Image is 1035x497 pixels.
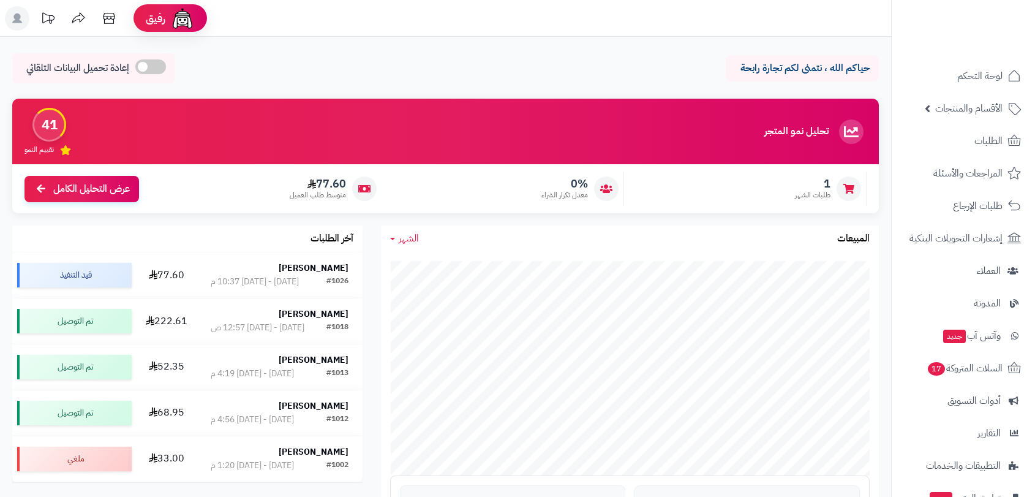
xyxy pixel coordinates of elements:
a: عرض التحليل الكامل [24,176,139,202]
img: logo-2.png [952,33,1023,59]
a: المراجعات والأسئلة [899,159,1028,188]
span: المدونة [974,295,1001,312]
img: ai-face.png [170,6,195,31]
a: وآتس آبجديد [899,321,1028,351]
div: تم التوصيل [17,309,132,333]
a: أدوات التسويق [899,386,1028,415]
span: عرض التحليل الكامل [53,182,130,196]
div: ملغي [17,447,132,471]
div: [DATE] - [DATE] 1:20 م [211,460,294,472]
span: 1 [795,177,830,191]
a: العملاء [899,256,1028,286]
strong: [PERSON_NAME] [279,308,348,321]
span: أدوات التسويق [947,392,1001,409]
a: التقارير [899,419,1028,448]
span: تقييم النمو [24,145,54,155]
div: [DATE] - [DATE] 4:19 م [211,368,294,380]
strong: [PERSON_NAME] [279,400,348,412]
h3: آخر الطلبات [310,233,353,245]
p: حياكم الله ، نتمنى لكم تجارة رابحة [735,61,870,75]
a: لوحة التحكم [899,61,1028,91]
span: طلبات الإرجاع [953,197,1003,214]
td: 52.35 [137,344,196,390]
a: طلبات الإرجاع [899,191,1028,221]
a: تحديثات المنصة [32,6,63,34]
div: #1013 [326,368,348,380]
span: 77.60 [290,177,346,191]
span: السلات المتروكة [927,360,1003,377]
div: تم التوصيل [17,355,132,379]
div: #1012 [326,414,348,426]
strong: [PERSON_NAME] [279,262,348,275]
div: #1018 [326,322,348,334]
span: الأقسام والمنتجات [935,100,1003,117]
span: التقارير [977,425,1001,442]
span: رفيق [146,11,165,26]
td: 68.95 [137,390,196,436]
span: وآتس آب [942,327,1001,344]
h3: المبيعات [837,233,870,245]
td: 33.00 [137,436,196,482]
span: إشعارات التحويلات البنكية [909,230,1003,247]
h3: تحليل نمو المتجر [764,126,829,137]
span: العملاء [977,262,1001,279]
a: الطلبات [899,126,1028,156]
span: المراجعات والأسئلة [933,165,1003,182]
a: التطبيقات والخدمات [899,451,1028,480]
span: لوحة التحكم [957,67,1003,85]
span: إعادة تحميل البيانات التلقائي [26,61,129,75]
span: الطلبات [974,132,1003,150]
span: 17 [928,362,945,376]
span: طلبات الشهر [795,190,830,200]
span: معدل تكرار الشراء [541,190,588,200]
div: قيد التنفيذ [17,263,132,287]
div: #1002 [326,460,348,472]
div: #1026 [326,276,348,288]
strong: [PERSON_NAME] [279,354,348,366]
div: [DATE] - [DATE] 12:57 ص [211,322,304,334]
a: المدونة [899,289,1028,318]
a: الشهر [390,232,419,246]
div: [DATE] - [DATE] 10:37 م [211,276,299,288]
span: التطبيقات والخدمات [926,457,1001,474]
span: متوسط طلب العميل [290,190,346,200]
a: إشعارات التحويلات البنكية [899,224,1028,253]
span: جديد [943,330,966,343]
strong: [PERSON_NAME] [279,446,348,458]
span: الشهر [399,231,419,246]
span: 0% [541,177,588,191]
td: 222.61 [137,298,196,344]
div: تم التوصيل [17,401,132,425]
a: السلات المتروكة17 [899,354,1028,383]
div: [DATE] - [DATE] 4:56 م [211,414,294,426]
td: 77.60 [137,252,196,298]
